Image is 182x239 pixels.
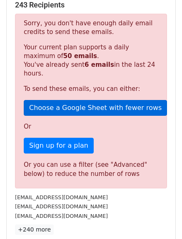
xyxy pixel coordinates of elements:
[140,199,182,239] div: วิดเจ็ตการแชท
[24,85,158,93] p: To send these emails, you can either:
[24,19,158,37] p: Sorry, you don't have enough daily email credits to send these emails.
[85,61,114,68] strong: 6 emails
[15,224,54,235] a: +240 more
[63,52,97,60] strong: 50 emails
[15,213,108,219] small: [EMAIL_ADDRESS][DOMAIN_NAME]
[24,43,158,78] p: Your current plan supports a daily maximum of . You've already sent in the last 24 hours.
[24,122,158,131] p: Or
[15,194,108,200] small: [EMAIL_ADDRESS][DOMAIN_NAME]
[140,199,182,239] iframe: Chat Widget
[24,100,167,116] a: Choose a Google Sheet with fewer rows
[24,138,94,154] a: Sign up for a plan
[24,160,158,179] div: Or you can use a filter (see "Advanced" below) to reduce the number of rows
[15,0,167,10] h5: 243 Recipients
[15,203,108,210] small: [EMAIL_ADDRESS][DOMAIN_NAME]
